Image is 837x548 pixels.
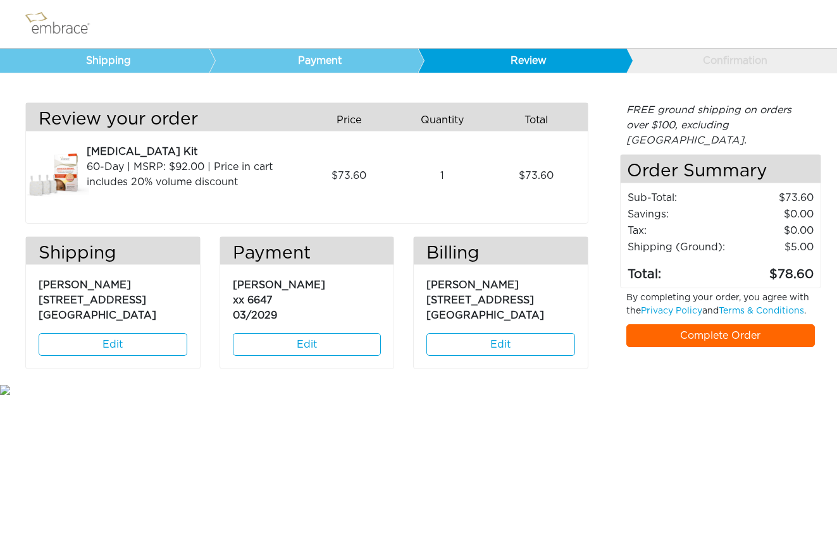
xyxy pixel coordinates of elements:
[641,307,702,315] a: Privacy Policy
[418,49,627,73] a: Review
[26,109,297,131] h3: Review your order
[87,144,297,159] div: [MEDICAL_DATA] Kit
[421,113,464,128] span: Quantity
[519,168,554,183] span: 73.60
[730,239,814,255] td: $5.00
[220,243,394,265] h3: Payment
[719,307,804,315] a: Terms & Conditions
[39,271,187,323] p: [PERSON_NAME] [STREET_ADDRESS] [GEOGRAPHIC_DATA]
[494,109,588,131] div: Total
[626,49,835,73] a: Confirmation
[26,144,89,207] img: e45cdefa-8da5-11e7-8839-02e45ca4b85b.jpeg
[627,190,730,206] td: Sub-Total:
[617,291,824,324] div: By completing your order, you agree with the and .
[22,8,104,40] img: logo.png
[87,159,297,190] div: 60-Day | MSRP: $92.00 | Price in cart includes 20% volume discount
[414,243,588,265] h3: Billing
[233,333,381,356] a: Edit
[626,324,815,347] a: Complete Order
[440,168,444,183] span: 1
[627,222,730,239] td: Tax:
[620,102,821,148] div: FREE ground shipping on orders over $100, excluding [GEOGRAPHIC_DATA].
[233,295,273,305] span: xx 6647
[730,190,814,206] td: 73.60
[307,109,400,131] div: Price
[426,333,575,356] a: Edit
[233,280,325,290] span: [PERSON_NAME]
[26,243,200,265] h3: Shipping
[621,155,821,183] h4: Order Summary
[730,206,814,222] td: 0.00
[426,271,575,323] p: [PERSON_NAME] [STREET_ADDRESS] [GEOGRAPHIC_DATA]
[627,239,730,255] td: Shipping (Ground):
[233,310,277,320] span: 03/2029
[332,168,366,183] span: 73.60
[209,49,418,73] a: Payment
[39,333,187,356] a: Edit
[627,255,730,284] td: Total:
[730,255,814,284] td: 78.60
[730,222,814,239] td: 0.00
[627,206,730,222] td: Savings :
